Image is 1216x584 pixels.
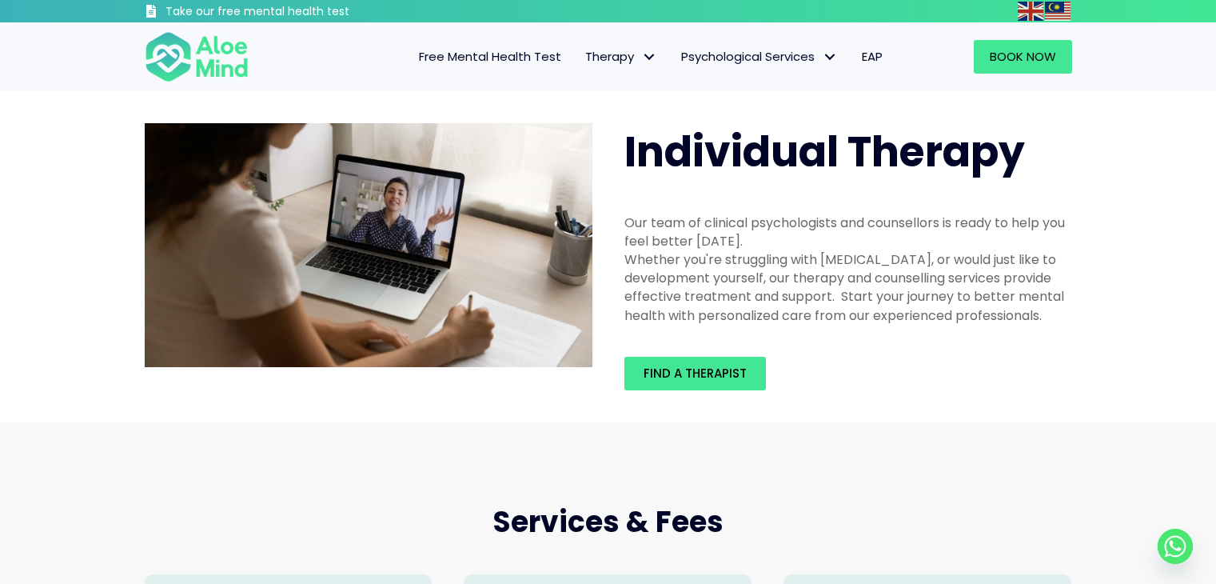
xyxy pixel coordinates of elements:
nav: Menu [269,40,895,74]
a: Malay [1045,2,1072,20]
a: Whatsapp [1158,529,1193,564]
span: Find a therapist [644,365,747,382]
a: Take our free mental health test [145,4,435,22]
span: Book Now [990,48,1056,65]
span: Free Mental Health Test [419,48,561,65]
div: Whether you're struggling with [MEDICAL_DATA], or would just like to development yourself, our th... [624,250,1072,325]
a: Psychological ServicesPsychological Services: submenu [669,40,850,74]
img: Therapy online individual [145,123,592,368]
a: Find a therapist [624,357,766,390]
div: Our team of clinical psychologists and counsellors is ready to help you feel better [DATE]. [624,214,1072,250]
span: Therapy [585,48,657,65]
a: Book Now [974,40,1072,74]
a: EAP [850,40,895,74]
h3: Take our free mental health test [165,4,435,20]
span: Individual Therapy [624,122,1025,181]
span: Psychological Services: submenu [819,46,842,69]
img: ms [1045,2,1070,21]
a: Free Mental Health Test [407,40,573,74]
img: Aloe mind Logo [145,30,249,83]
img: en [1018,2,1043,21]
span: EAP [862,48,883,65]
span: Services & Fees [492,502,724,542]
a: English [1018,2,1045,20]
span: Psychological Services [681,48,838,65]
span: Therapy: submenu [638,46,661,69]
a: TherapyTherapy: submenu [573,40,669,74]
